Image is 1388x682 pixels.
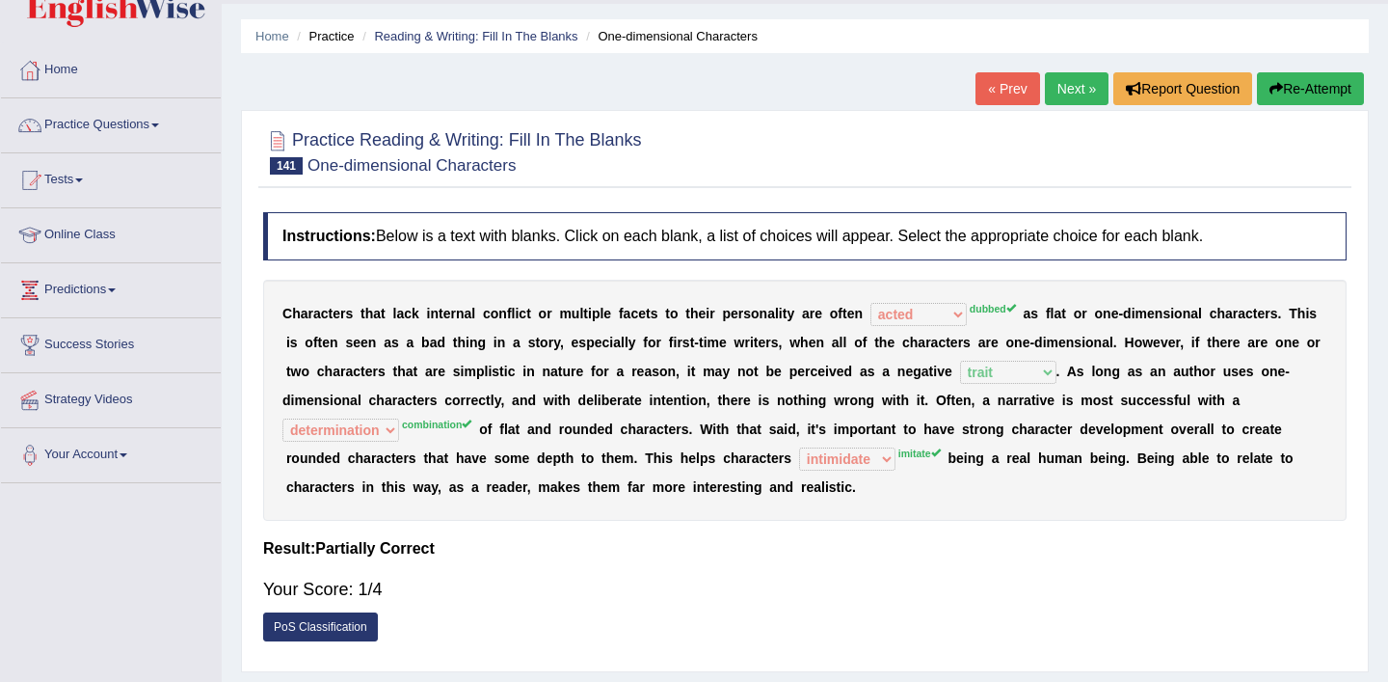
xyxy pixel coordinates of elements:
b: l [625,335,628,350]
span: 141 [270,157,303,175]
b: t [646,306,651,321]
b: t [329,306,334,321]
b: a [465,306,472,321]
b: r [925,335,930,350]
b: s [345,306,353,321]
b: t [690,335,695,350]
b: o [1085,335,1094,350]
b: l [840,335,843,350]
b: Instructions: [282,228,376,244]
b: n [368,335,377,350]
b: n [854,306,863,321]
b: r [958,335,963,350]
b: r [810,306,814,321]
b: t [439,306,443,321]
b: s [391,335,399,350]
b: - [1029,335,1034,350]
b: r [744,335,749,350]
b: m [707,335,719,350]
b: c [353,364,360,379]
b: o [1074,306,1082,321]
a: PoS Classification [263,613,378,641]
b: T [1289,306,1297,321]
b: a [802,306,810,321]
b: s [682,335,690,350]
b: r [1255,335,1260,350]
b: e [1023,335,1030,350]
b: r [547,306,551,321]
b: s [578,335,586,350]
b: i [494,335,497,350]
b: t [842,306,847,321]
b: a [345,364,353,379]
b: o [1174,306,1183,321]
b: o [1134,335,1143,350]
b: a [832,335,840,350]
b: a [767,306,775,321]
b: e [1058,335,1066,350]
b: e [1219,335,1227,350]
b: h [457,335,466,350]
b: e [731,306,738,321]
b: f [838,306,842,321]
b: a [396,306,404,321]
b: s [528,335,536,350]
b: s [1270,306,1278,321]
b: i [1170,306,1174,321]
b: n [542,364,550,379]
b: r [451,306,456,321]
b: i [1191,335,1195,350]
b: r [1315,335,1320,350]
b: h [690,306,699,321]
b: f [643,335,648,350]
b: a [407,335,414,350]
a: « Prev [975,72,1039,105]
b: n [1094,335,1103,350]
b: n [1155,306,1163,321]
b: e [1233,335,1241,350]
b: m [559,306,571,321]
b: h [1212,335,1220,350]
b: r [656,335,661,350]
b: p [586,335,595,350]
b: i [588,306,592,321]
b: t [526,306,531,321]
b: e [438,364,445,379]
b: t [665,306,670,321]
b: i [488,364,492,379]
a: Predictions [1,263,221,312]
b: h [292,306,301,321]
li: One-dimensional Characters [581,27,758,45]
button: Re-Attempt [1257,72,1364,105]
b: t [393,364,398,379]
b: h [800,335,809,350]
b: r [548,335,553,350]
b: . [1113,335,1117,350]
b: d [1034,335,1043,350]
b: i [706,306,709,321]
b: g [477,335,486,350]
b: r [340,306,345,321]
b: n [1183,306,1191,321]
b: i [522,364,526,379]
b: w [734,335,745,350]
b: e [353,335,360,350]
b: n [498,306,507,321]
b: - [1118,306,1123,321]
b: a [513,335,520,350]
b: r [709,306,714,321]
b: . [1278,306,1282,321]
sup: dubbed [970,303,1016,314]
b: f [863,335,867,350]
b: r [765,335,770,350]
b: e [950,335,958,350]
b: c [902,335,910,350]
b: v [1161,335,1168,350]
b: a [333,364,340,379]
b: a [384,335,391,350]
b: r [1081,306,1086,321]
b: a [978,335,986,350]
b: e [991,335,999,350]
b: l [579,306,583,321]
b: i [704,335,707,350]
